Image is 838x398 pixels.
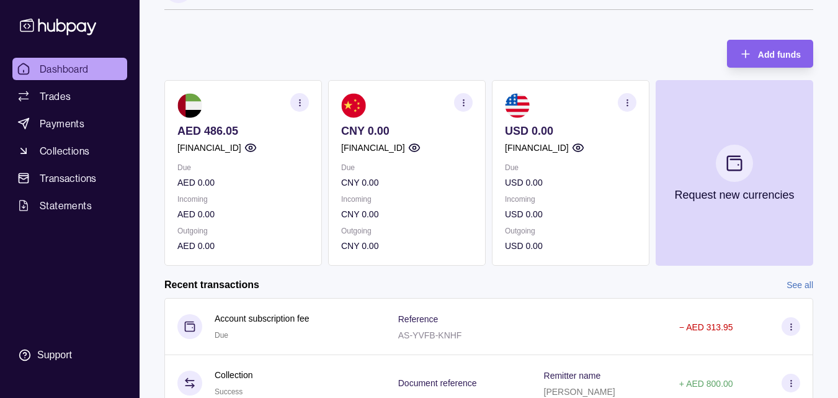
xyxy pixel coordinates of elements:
p: [PERSON_NAME] [544,387,615,397]
img: us [505,93,530,118]
p: CNY 0.00 [341,176,473,189]
a: Trades [12,85,127,107]
p: Remitter name [544,371,601,381]
a: Dashboard [12,58,127,80]
span: Statements [40,198,92,213]
img: cn [341,93,366,118]
p: [FINANCIAL_ID] [505,141,569,155]
p: Incoming [177,192,309,206]
p: [FINANCIAL_ID] [341,141,405,155]
span: Transactions [40,171,97,186]
p: AED 486.05 [177,124,309,138]
p: AS-YVFB-KNHF [398,330,462,340]
a: Support [12,342,127,368]
p: Due [341,161,473,174]
span: Trades [40,89,71,104]
p: Due [177,161,309,174]
span: Dashboard [40,61,89,76]
p: + AED 800.00 [679,379,733,389]
p: − AED 313.95 [679,322,733,332]
a: See all [787,278,813,292]
p: CNY 0.00 [341,239,473,253]
p: Incoming [341,192,473,206]
p: CNY 0.00 [341,124,473,138]
a: Payments [12,112,127,135]
p: Incoming [505,192,636,206]
p: Outgoing [505,224,636,238]
p: AED 0.00 [177,239,309,253]
span: Due [215,331,228,340]
p: Request new currencies [674,188,794,202]
div: Support [37,348,72,362]
p: Outgoing [341,224,473,238]
p: Account subscription fee [215,312,310,325]
button: Request new currencies [656,80,813,266]
p: Reference [398,314,439,324]
p: AED 0.00 [177,207,309,221]
span: Success [215,387,243,396]
p: USD 0.00 [505,124,636,138]
p: Document reference [398,378,477,388]
p: Collection [215,368,252,382]
button: Add funds [727,40,813,68]
span: Add funds [758,50,801,60]
p: AED 0.00 [177,176,309,189]
p: USD 0.00 [505,239,636,253]
span: Payments [40,116,84,131]
p: USD 0.00 [505,176,636,189]
a: Statements [12,194,127,217]
p: USD 0.00 [505,207,636,221]
img: ae [177,93,202,118]
h2: Recent transactions [164,278,259,292]
p: CNY 0.00 [341,207,473,221]
p: Outgoing [177,224,309,238]
p: [FINANCIAL_ID] [177,141,241,155]
a: Collections [12,140,127,162]
span: Collections [40,143,89,158]
a: Transactions [12,167,127,189]
p: Due [505,161,636,174]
